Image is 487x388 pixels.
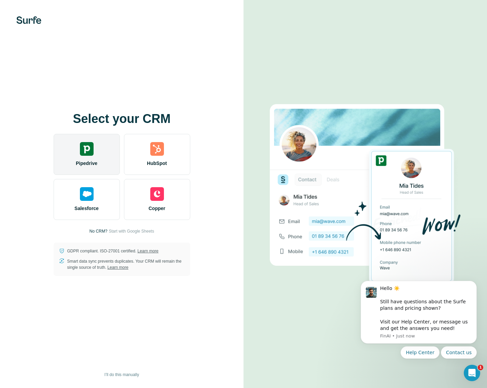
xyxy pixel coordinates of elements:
img: salesforce's logo [80,187,94,201]
a: Learn more [138,249,158,253]
img: pipedrive's logo [80,142,94,156]
button: I’ll do this manually [100,370,144,380]
span: I’ll do this manually [105,372,139,378]
img: copper's logo [150,187,164,201]
p: No CRM? [89,228,108,234]
iframe: Intercom notifications message [350,258,487,370]
span: HubSpot [147,160,167,167]
h1: Select your CRM [54,112,190,126]
span: Copper [149,205,165,212]
span: Salesforce [74,205,99,212]
span: 1 [478,365,483,370]
img: Surfe's logo [16,16,41,24]
span: Pipedrive [76,160,97,167]
p: Smart data sync prevents duplicates. Your CRM will remain the single source of truth. [67,258,185,271]
button: Start with Google Sheets [109,228,154,234]
img: hubspot's logo [150,142,164,156]
img: PIPEDRIVE image [270,93,461,295]
iframe: Intercom live chat [464,365,480,381]
a: Learn more [108,265,128,270]
p: GDPR compliant. ISO-27001 certified. [67,248,158,254]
